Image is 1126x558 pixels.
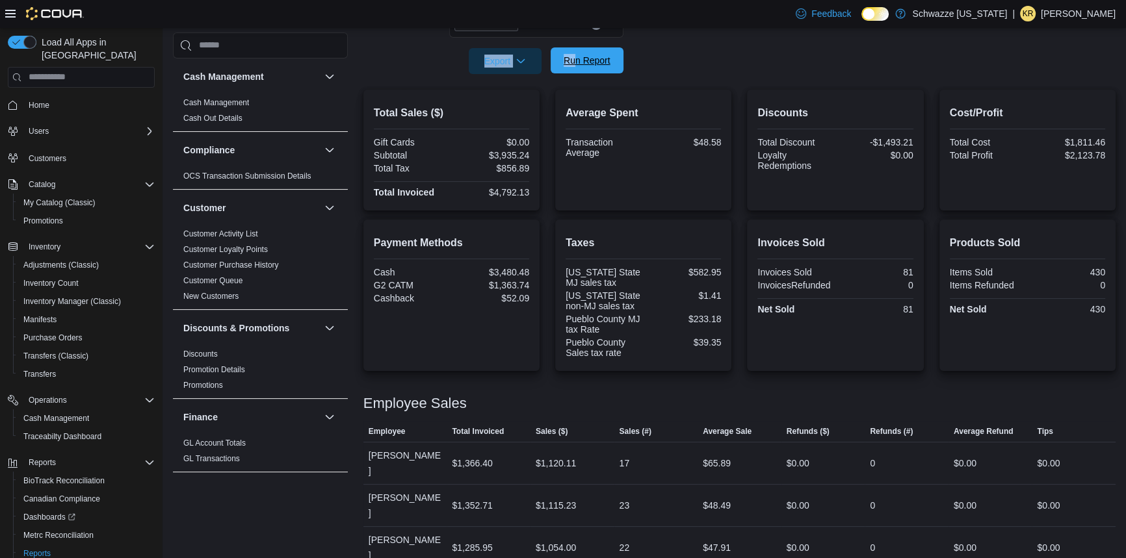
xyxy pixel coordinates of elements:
[566,314,641,335] div: Pueblo County MJ tax Rate
[703,455,731,471] div: $65.89
[322,69,337,84] button: Cash Management
[18,294,126,309] a: Inventory Manager (Classic)
[13,256,160,274] button: Adjustments (Classic)
[950,280,1025,290] div: Items Refunded
[183,438,246,448] span: GL Account Totals
[29,457,56,468] span: Reports
[566,337,641,358] div: Pueblo County Sales tax rate
[183,70,264,83] h3: Cash Management
[183,380,223,390] span: Promotions
[322,142,337,158] button: Compliance
[18,429,107,444] a: Traceabilty Dashboard
[183,276,242,285] a: Customer Queue
[950,267,1025,277] div: Items Sold
[13,347,160,365] button: Transfers (Classic)
[838,150,913,160] div: $0.00
[183,144,235,157] h3: Compliance
[18,411,155,426] span: Cash Management
[18,257,104,273] a: Adjustments (Classic)
[183,244,268,255] span: Customer Loyalty Points
[811,7,851,20] span: Feedback
[950,137,1025,147] div: Total Cost
[23,392,155,408] span: Operations
[13,194,160,212] button: My Catalog (Classic)
[23,431,101,442] span: Traceabilty Dashboard
[703,498,731,513] div: $48.49
[183,411,319,424] button: Finance
[1037,540,1060,555] div: $0.00
[18,366,61,382] a: Transfers
[23,177,155,192] span: Catalog
[1030,137,1105,147] div: $1,811.46
[646,314,722,324] div: $233.18
[870,540,875,555] div: 0
[18,312,62,327] a: Manifests
[18,330,155,346] span: Purchase Orders
[13,212,160,230] button: Promotions
[13,311,160,329] button: Manifests
[620,540,630,555] div: 22
[363,485,447,526] div: [PERSON_NAME]
[566,105,721,121] h2: Average Spent
[374,137,449,147] div: Gift Cards
[18,257,155,273] span: Adjustments (Classic)
[18,330,88,346] a: Purchase Orders
[646,337,722,348] div: $39.35
[23,455,155,470] span: Reports
[757,137,833,147] div: Total Discount
[23,197,96,208] span: My Catalog (Classic)
[551,47,623,73] button: Run Report
[183,171,311,181] a: OCS Transaction Submission Details
[787,540,809,555] div: $0.00
[183,438,246,448] a: GL Account Totals
[18,275,84,291] a: Inventory Count
[183,411,218,424] h3: Finance
[3,122,160,140] button: Users
[29,153,66,164] span: Customers
[374,163,449,173] div: Total Tax
[757,150,833,171] div: Loyalty Redemptions
[183,292,239,301] a: New Customers
[322,200,337,216] button: Customer
[536,426,568,437] span: Sales ($)
[183,201,226,214] h3: Customer
[183,113,242,123] span: Cash Out Details
[703,426,752,437] span: Average Sale
[757,280,833,290] div: InvoicesRefunded
[183,260,279,270] a: Customer Purchase History
[183,114,242,123] a: Cash Out Details
[23,530,94,540] span: Metrc Reconciliation
[183,201,319,214] button: Customer
[1030,304,1105,314] div: 430
[787,498,809,513] div: $0.00
[183,245,268,254] a: Customer Loyalty Points
[18,294,155,309] span: Inventory Manager (Classic)
[1030,280,1105,290] div: 0
[954,498,976,513] div: $0.00
[564,54,610,67] span: Run Report
[452,498,492,513] div: $1,352.71
[1037,498,1060,513] div: $0.00
[18,312,155,327] span: Manifests
[18,527,99,543] a: Metrc Reconciliation
[838,137,913,147] div: -$1,493.21
[13,409,160,427] button: Cash Management
[23,123,155,139] span: Users
[3,453,160,472] button: Reports
[13,526,160,544] button: Metrc Reconciliation
[469,48,542,74] button: Export
[566,290,641,311] div: [US_STATE] State non-MJ sales tax
[13,329,160,347] button: Purchase Orders
[183,97,249,108] span: Cash Management
[183,291,239,301] span: New Customers
[18,411,94,426] a: Cash Management
[950,150,1025,160] div: Total Profit
[13,490,160,508] button: Canadian Compliance
[566,137,641,158] div: Transaction Average
[23,97,155,113] span: Home
[18,213,68,229] a: Promotions
[23,216,63,226] span: Promotions
[374,235,529,251] h2: Payment Methods
[3,175,160,194] button: Catalog
[183,98,249,107] a: Cash Management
